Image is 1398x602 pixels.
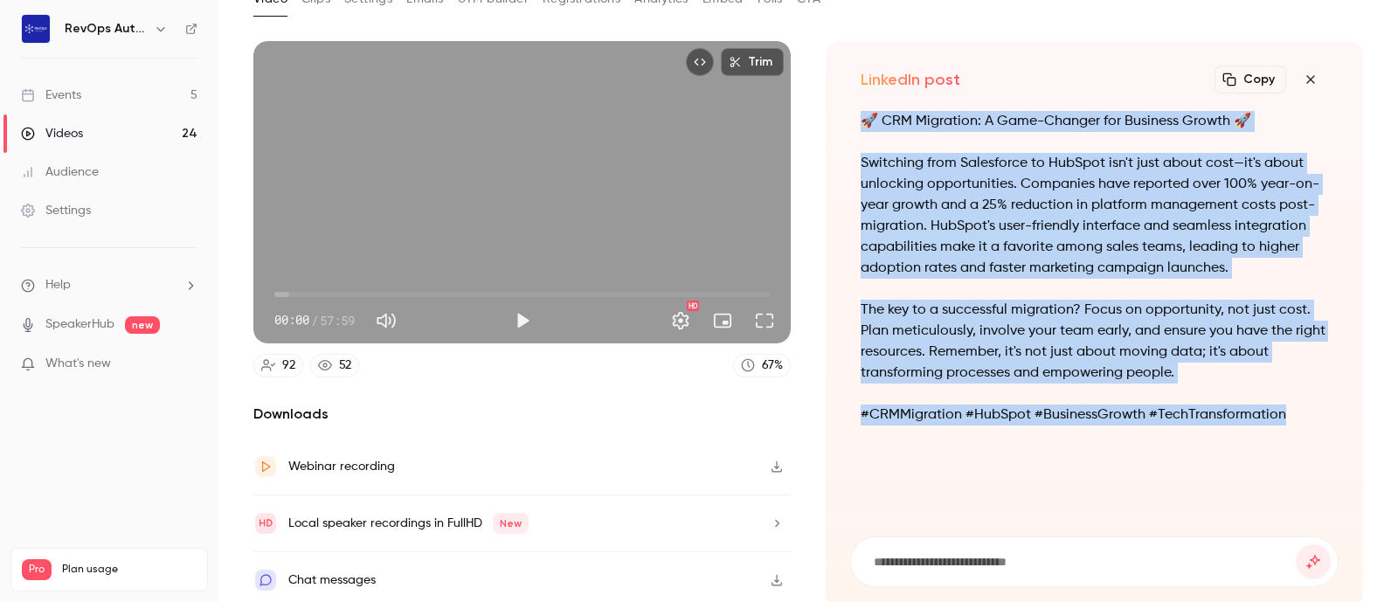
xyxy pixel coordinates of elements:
[369,303,404,338] button: Mute
[161,580,197,596] p: / 150
[253,404,791,425] h2: Downloads
[493,513,529,534] span: New
[22,15,50,43] img: RevOps Automated
[861,69,960,90] h2: LinkedIn post
[311,311,318,329] span: /
[282,356,295,375] div: 92
[21,125,83,142] div: Videos
[687,301,699,311] div: HD
[253,354,303,377] a: 92
[21,276,197,294] li: help-dropdown-opener
[288,456,395,477] div: Webinar recording
[21,202,91,219] div: Settings
[288,570,376,591] div: Chat messages
[861,111,1328,132] p: 🚀 CRM Migration: A Game-Changer for Business Growth 🚀
[505,303,540,338] button: Play
[21,163,99,181] div: Audience
[762,356,783,375] div: 67 %
[125,316,160,334] span: new
[274,311,355,329] div: 00:00
[22,559,52,580] span: Pro
[22,580,55,596] p: Videos
[161,583,172,593] span: 24
[45,276,71,294] span: Help
[747,303,782,338] button: Full screen
[705,303,740,338] button: Turn on miniplayer
[176,356,197,372] iframe: Noticeable Trigger
[288,513,529,534] div: Local speaker recordings in FullHD
[663,303,698,338] button: Settings
[861,153,1328,279] p: Switching from Salesforce to HubSpot isn't just about cost—it's about unlocking opportunities. Co...
[21,86,81,104] div: Events
[45,355,111,373] span: What's new
[310,354,359,377] a: 52
[62,563,197,577] span: Plan usage
[861,300,1328,384] p: The key to a successful migration? Focus on opportunity, not just cost. Plan meticulously, involv...
[686,48,714,76] button: Embed video
[721,48,784,76] button: Trim
[274,311,309,329] span: 00:00
[320,311,355,329] span: 57:59
[733,354,791,377] a: 67%
[45,315,114,334] a: SpeakerHub
[1215,66,1286,93] button: Copy
[861,405,1328,426] p: #CRMMigration #HubSpot #BusinessGrowth #TechTransformation
[65,20,147,38] h6: RevOps Automated
[339,356,351,375] div: 52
